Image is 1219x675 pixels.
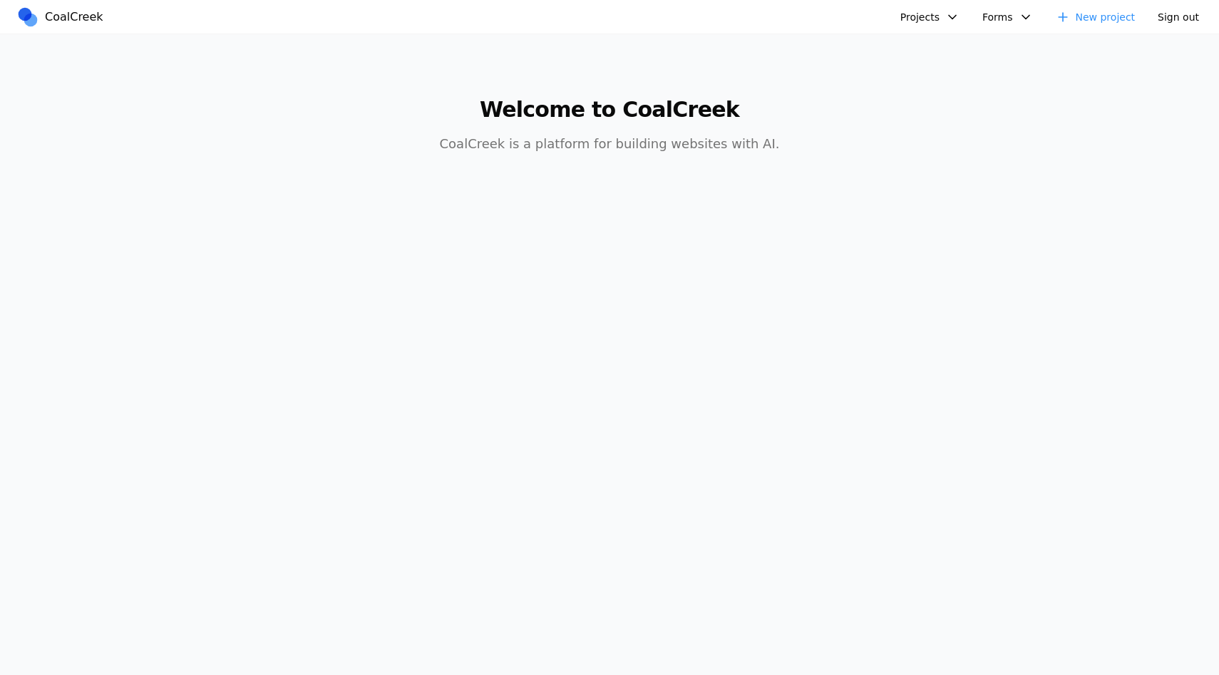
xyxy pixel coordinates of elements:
[1149,6,1208,28] button: Sign out
[336,134,883,154] p: CoalCreek is a platform for building websites with AI.
[974,6,1041,28] button: Forms
[892,6,968,28] button: Projects
[16,6,109,28] a: CoalCreek
[336,97,883,123] h1: Welcome to CoalCreek
[45,9,103,26] span: CoalCreek
[1047,6,1144,28] a: New project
